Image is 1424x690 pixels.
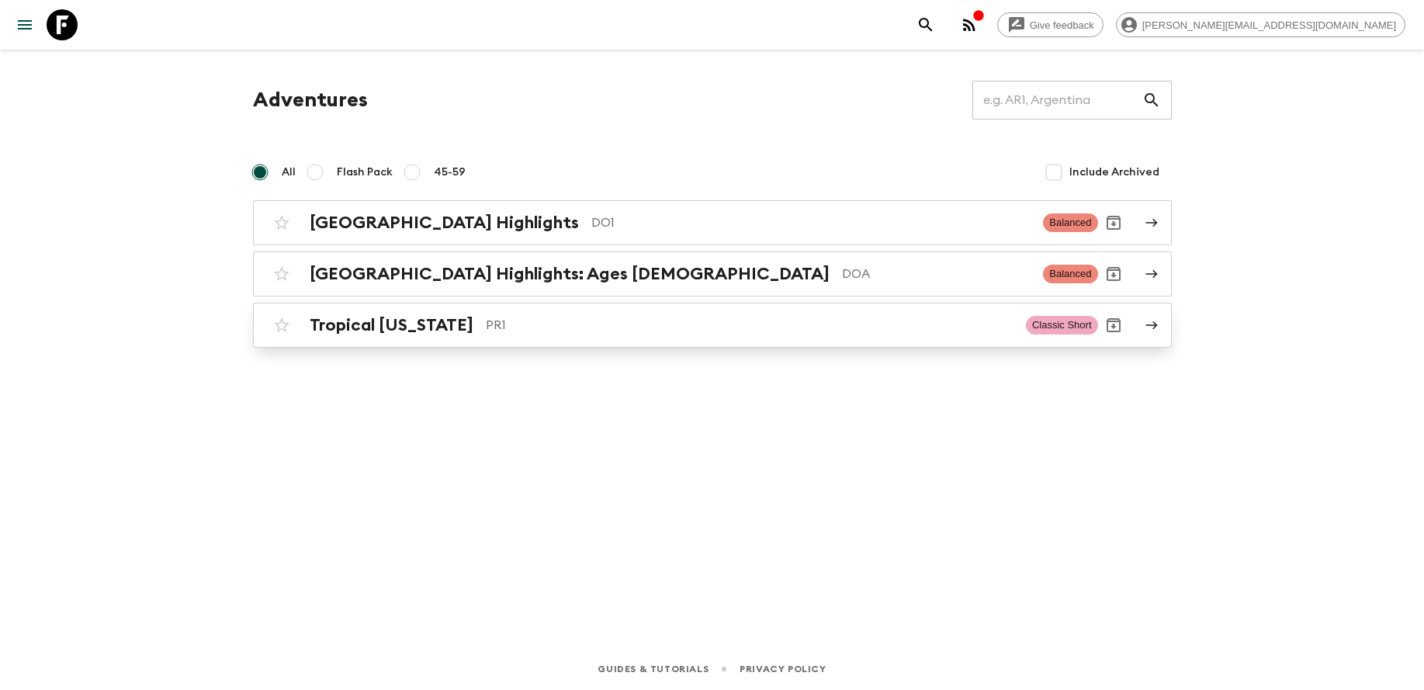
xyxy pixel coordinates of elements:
[910,9,941,40] button: search adventures
[1098,258,1129,290] button: Archive
[1043,265,1097,283] span: Balanced
[253,251,1172,296] a: [GEOGRAPHIC_DATA] Highlights: Ages [DEMOGRAPHIC_DATA]DOABalancedArchive
[1116,12,1405,37] div: [PERSON_NAME][EMAIL_ADDRESS][DOMAIN_NAME]
[434,165,466,180] span: 45-59
[310,213,579,233] h2: [GEOGRAPHIC_DATA] Highlights
[337,165,393,180] span: Flash Pack
[310,315,473,335] h2: Tropical [US_STATE]
[1098,207,1129,238] button: Archive
[1026,316,1098,335] span: Classic Short
[282,165,296,180] span: All
[1134,19,1405,31] span: [PERSON_NAME][EMAIL_ADDRESS][DOMAIN_NAME]
[972,78,1142,122] input: e.g. AR1, Argentina
[740,661,826,678] a: Privacy Policy
[1098,310,1129,341] button: Archive
[253,303,1172,348] a: Tropical [US_STATE]PR1Classic ShortArchive
[997,12,1104,37] a: Give feedback
[253,200,1172,245] a: [GEOGRAPHIC_DATA] HighlightsDO1BalancedArchive
[486,316,1013,335] p: PR1
[842,265,1031,283] p: DOA
[1069,165,1159,180] span: Include Archived
[253,85,368,116] h1: Adventures
[1021,19,1103,31] span: Give feedback
[591,213,1031,232] p: DO1
[1043,213,1097,232] span: Balanced
[598,661,709,678] a: Guides & Tutorials
[9,9,40,40] button: menu
[310,264,830,284] h2: [GEOGRAPHIC_DATA] Highlights: Ages [DEMOGRAPHIC_DATA]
